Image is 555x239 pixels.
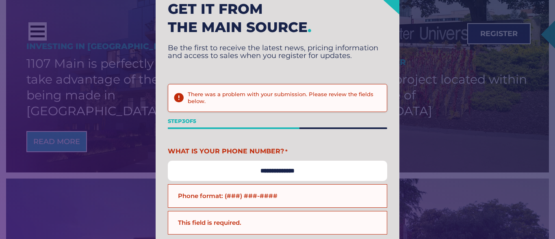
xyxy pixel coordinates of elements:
[168,184,387,208] div: Phone format: (###) ###-####
[182,118,185,124] span: 3
[168,211,387,235] div: This field is required.
[168,44,387,60] p: Be the first to receive the latest news, pricing information and access to sales when you registe...
[188,91,380,105] h2: There was a problem with your submission. Please review the fields below.
[308,19,312,36] span: .
[168,145,387,157] label: What Is Your Phone Number?
[168,115,387,127] p: Step of
[193,118,196,124] span: 5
